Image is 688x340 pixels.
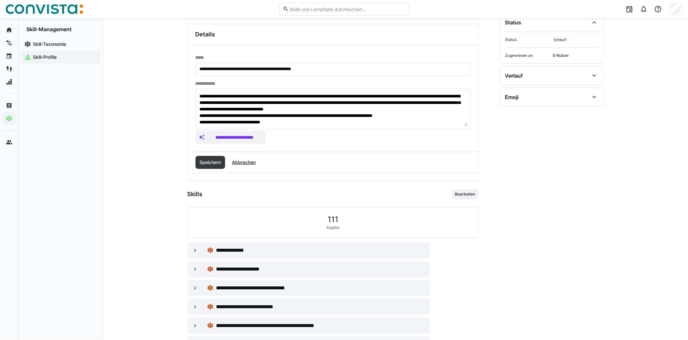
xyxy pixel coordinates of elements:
span: Zugewiesen an [505,53,550,58]
button: Bearbeiten [452,189,479,199]
h3: Details [196,31,215,38]
input: Skills und Lernpfade durchsuchen… [289,6,405,12]
h3: Skills [187,191,203,198]
span: 111 [328,215,338,224]
span: Kapitel [327,225,339,230]
span: Bearbeiten [454,192,476,197]
span: Entwurf [554,38,567,42]
span: Speichern [198,159,222,166]
div: Status [505,19,521,26]
button: Speichern [196,156,225,169]
span: Status [505,37,550,42]
div: Verlauf [505,72,523,79]
div: Emoji [505,94,519,100]
span: 0 Nutzer [553,53,598,58]
span: Abbrechen [231,159,257,166]
button: Abbrechen [228,156,260,169]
